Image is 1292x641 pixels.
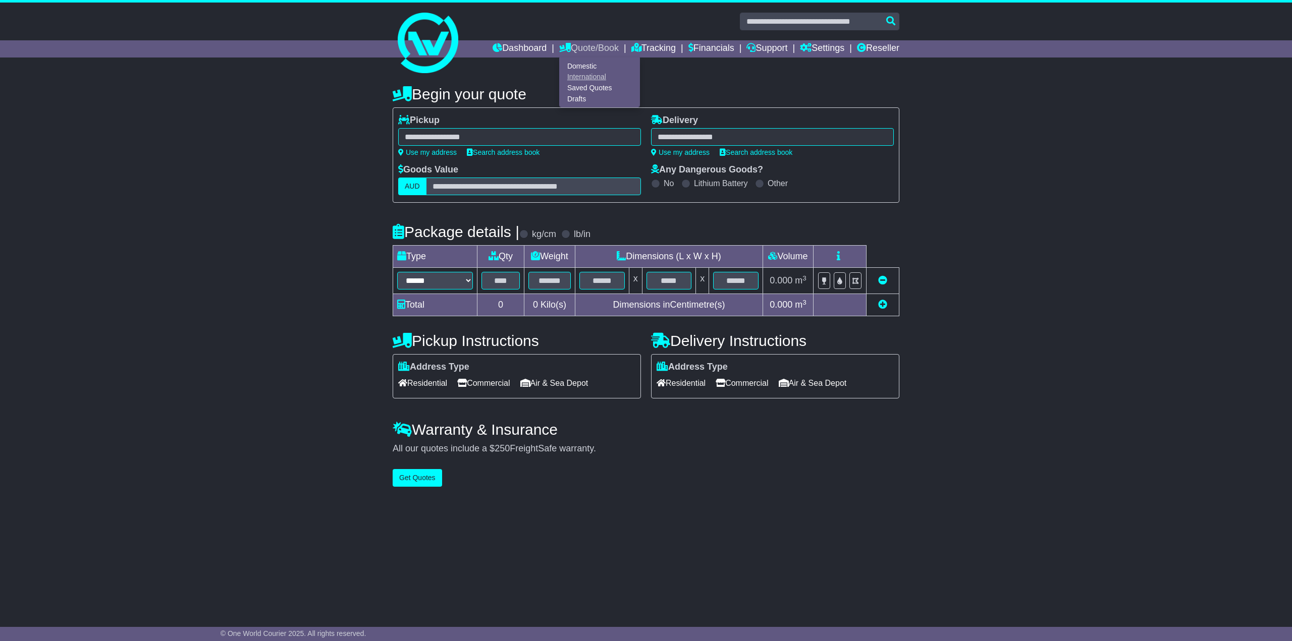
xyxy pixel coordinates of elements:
[657,375,706,391] span: Residential
[651,148,710,156] a: Use my address
[696,268,709,294] td: x
[393,469,442,487] button: Get Quotes
[393,332,641,349] h4: Pickup Instructions
[477,294,524,316] td: 0
[495,443,510,453] span: 250
[221,629,366,637] span: © One World Courier 2025. All rights reserved.
[560,61,639,72] a: Domestic
[779,375,847,391] span: Air & Sea Depot
[770,300,792,310] span: 0.000
[631,40,676,57] a: Tracking
[393,86,899,102] h4: Begin your quote
[532,229,556,240] label: kg/cm
[559,40,619,57] a: Quote/Book
[688,40,734,57] a: Financials
[664,179,674,188] label: No
[493,40,547,57] a: Dashboard
[694,179,748,188] label: Lithium Battery
[533,300,538,310] span: 0
[393,421,899,438] h4: Warranty & Insurance
[560,83,639,94] a: Saved Quotes
[524,246,575,268] td: Weight
[398,115,440,126] label: Pickup
[716,375,768,391] span: Commercial
[857,40,899,57] a: Reseller
[560,72,639,83] a: International
[795,300,806,310] span: m
[800,40,844,57] a: Settings
[651,332,899,349] h4: Delivery Instructions
[768,179,788,188] label: Other
[560,93,639,104] a: Drafts
[629,268,642,294] td: x
[878,300,887,310] a: Add new item
[398,362,469,373] label: Address Type
[398,164,458,176] label: Goods Value
[559,57,640,107] div: Quote/Book
[477,246,524,268] td: Qty
[457,375,510,391] span: Commercial
[878,275,887,285] a: Remove this item
[770,275,792,285] span: 0.000
[802,299,806,306] sup: 3
[393,294,477,316] td: Total
[575,294,763,316] td: Dimensions in Centimetre(s)
[574,229,590,240] label: lb/in
[720,148,792,156] a: Search address book
[398,178,426,195] label: AUD
[398,148,457,156] a: Use my address
[520,375,588,391] span: Air & Sea Depot
[763,246,813,268] td: Volume
[398,375,447,391] span: Residential
[795,275,806,285] span: m
[651,164,763,176] label: Any Dangerous Goods?
[393,223,519,240] h4: Package details |
[393,443,899,454] div: All our quotes include a $ FreightSafe warranty.
[393,246,477,268] td: Type
[524,294,575,316] td: Kilo(s)
[802,274,806,282] sup: 3
[467,148,540,156] a: Search address book
[575,246,763,268] td: Dimensions (L x W x H)
[651,115,698,126] label: Delivery
[657,362,728,373] label: Address Type
[746,40,787,57] a: Support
